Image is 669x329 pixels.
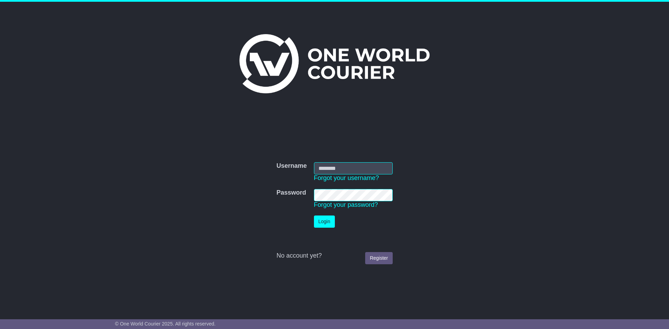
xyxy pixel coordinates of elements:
img: One World [239,34,430,93]
button: Login [314,216,335,228]
label: Username [276,162,307,170]
a: Register [365,252,392,264]
label: Password [276,189,306,197]
span: © One World Courier 2025. All rights reserved. [115,321,216,327]
a: Forgot your username? [314,174,379,181]
div: No account yet? [276,252,392,260]
a: Forgot your password? [314,201,378,208]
